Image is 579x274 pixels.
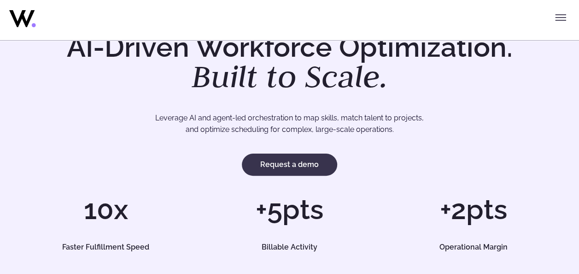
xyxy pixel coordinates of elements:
h1: +5pts [202,196,377,223]
h1: +2pts [386,196,561,223]
h1: AI-Driven Workforce Optimization. [54,33,526,92]
button: Toggle menu [551,8,570,27]
a: Request a demo [242,154,337,176]
h1: 10x [18,196,193,223]
h5: Operational Margin [395,244,552,251]
h5: Faster Fulfillment Speed [27,244,184,251]
iframe: Chatbot [518,213,566,261]
em: Built to Scale. [192,56,388,96]
p: Leverage AI and agent-led orchestration to map skills, match talent to projects, and optimize sch... [46,112,533,136]
h5: Billable Activity [211,244,368,251]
